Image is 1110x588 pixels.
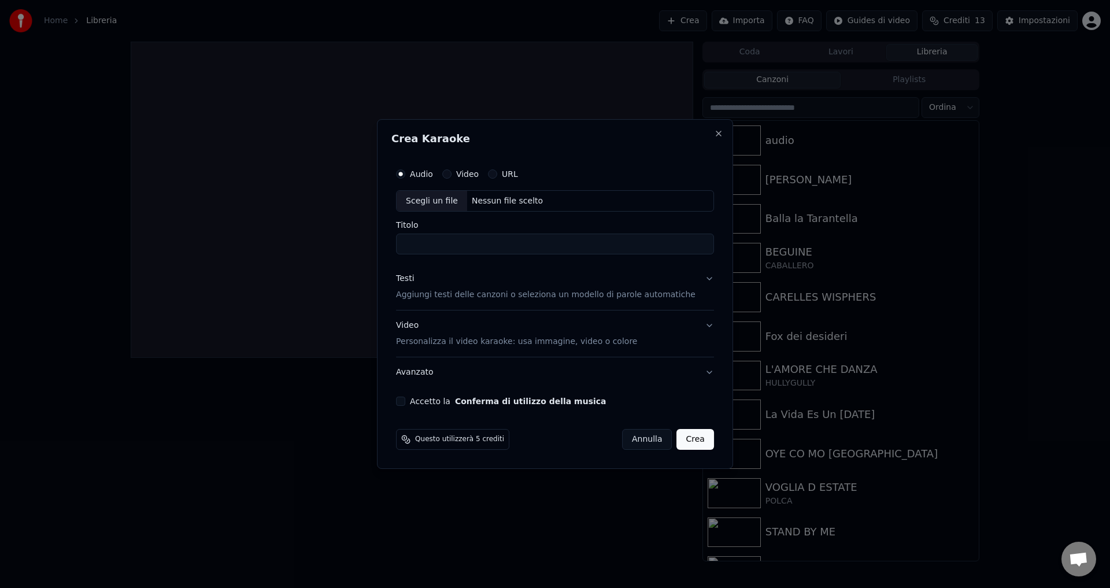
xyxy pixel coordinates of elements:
p: Personalizza il video karaoke: usa immagine, video o colore [396,336,637,347]
label: URL [502,170,518,178]
button: Avanzato [396,357,714,387]
div: Nessun file scelto [467,195,547,207]
label: Audio [410,170,433,178]
div: Testi [396,273,414,285]
button: Accetto la [455,397,606,405]
label: Video [456,170,479,178]
p: Aggiungi testi delle canzoni o seleziona un modello di parole automatiche [396,290,695,301]
label: Titolo [396,221,714,230]
button: Annulla [622,429,672,450]
span: Questo utilizzerà 5 crediti [415,435,504,444]
button: VideoPersonalizza il video karaoke: usa immagine, video o colore [396,311,714,357]
label: Accetto la [410,397,606,405]
div: Video [396,320,637,348]
h2: Crea Karaoke [391,134,719,144]
button: TestiAggiungi testi delle canzoni o seleziona un modello di parole automatiche [396,264,714,310]
div: Scegli un file [397,191,467,212]
button: Crea [677,429,714,450]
